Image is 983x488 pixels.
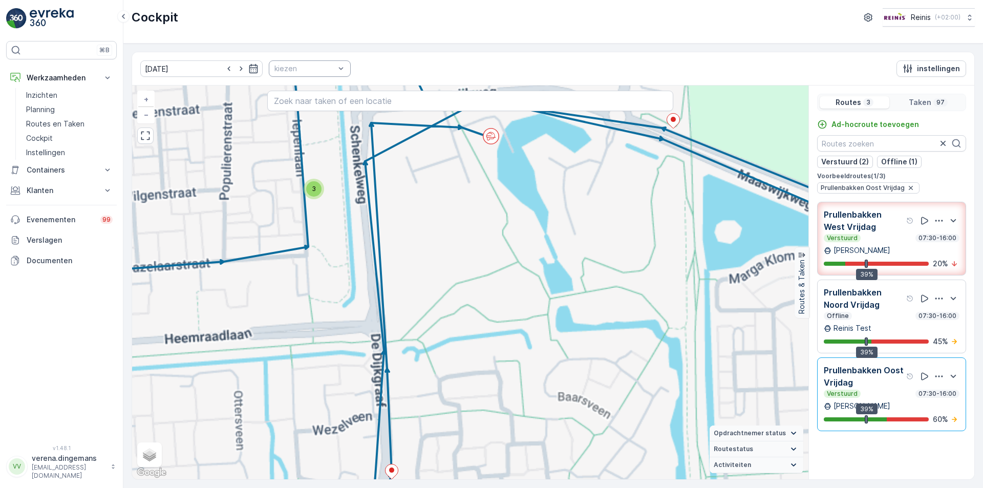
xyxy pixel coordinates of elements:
[714,429,786,437] span: Opdrachtnemer status
[834,401,890,411] p: [PERSON_NAME]
[917,234,957,242] p: 07:30-16:00
[27,215,94,225] p: Evenementen
[881,157,917,167] p: Offline (1)
[856,404,878,415] div: 39%
[138,107,154,122] a: Uitzoomen
[22,102,117,117] a: Planning
[856,269,878,280] div: 39%
[714,461,751,469] span: Activiteiten
[99,46,110,54] p: ⌘B
[26,104,55,115] p: Planning
[856,347,878,358] div: 39%
[917,63,960,74] p: instellingen
[27,256,113,266] p: Documenten
[826,390,859,398] p: Verstuurd
[865,98,871,107] p: 3
[817,172,966,180] p: Voorbeeldroutes ( 1 / 3 )
[144,110,149,119] span: −
[826,234,859,242] p: Verstuurd
[132,9,178,26] p: Cockpit
[933,336,948,347] p: 45 %
[27,185,96,196] p: Klanten
[911,12,931,23] p: Reinis
[135,466,168,479] a: Dit gebied openen in Google Maps (er wordt een nieuw venster geopend)
[824,364,904,389] p: Prullenbakken Oost Vrijdag
[935,13,960,22] p: ( +02:00 )
[26,147,65,158] p: Instellingen
[138,443,161,466] a: Layers
[6,445,117,451] span: v 1.48.1
[935,98,946,107] p: 97
[933,259,948,269] p: 20 %
[883,12,907,23] img: Reinis-Logo-Vrijstaand_Tekengebied-1-copy2_aBO4n7j.png
[102,216,111,224] p: 99
[933,414,948,425] p: 60 %
[32,453,105,463] p: verena.dingemans
[22,145,117,160] a: Instellingen
[824,208,904,233] p: Prullenbakken West Vrijdag
[32,463,105,480] p: [EMAIL_ADDRESS][DOMAIN_NAME]
[9,458,25,475] div: VV
[6,8,27,29] img: logo
[140,60,263,77] input: dd/mm/yyyy
[917,390,957,398] p: 07:30-16:00
[821,184,905,192] span: Prullenbakken Oost Vrijdag
[817,156,873,168] button: Verstuurd (2)
[817,119,919,130] a: Ad-hocroute toevoegen
[710,426,803,441] summary: Opdrachtnemer status
[274,63,335,74] p: kiezen
[22,117,117,131] a: Routes en Taken
[710,441,803,457] summary: Routestatus
[714,445,753,453] span: Routestatus
[6,209,117,230] a: Evenementen99
[6,180,117,201] button: Klanten
[30,8,74,29] img: logo_light-DOdMpM7g.png
[826,312,850,320] p: Offline
[6,68,117,88] button: Werkzaamheden
[824,286,904,311] p: Prullenbakken Noord Vrijdag
[906,372,914,380] div: help tooltippictogram
[26,119,84,129] p: Routes en Taken
[797,260,807,314] p: Routes & Taken
[834,323,871,333] p: Reinis Test
[144,95,148,103] span: +
[710,457,803,473] summary: Activiteiten
[27,165,96,175] p: Containers
[6,453,117,480] button: VVverena.dingemans[EMAIL_ADDRESS][DOMAIN_NAME]
[135,466,168,479] img: Google
[909,97,931,108] p: Taken
[26,90,57,100] p: Inzichten
[6,230,117,250] a: Verslagen
[6,250,117,271] a: Documenten
[27,73,96,83] p: Werkzaamheden
[312,185,316,193] span: 3
[817,135,966,152] input: Routes zoeken
[877,156,922,168] button: Offline (1)
[896,60,966,77] button: instellingen
[27,235,113,245] p: Verslagen
[821,157,869,167] p: Verstuurd (2)
[917,312,957,320] p: 07:30-16:00
[906,294,914,303] div: help tooltippictogram
[304,179,324,199] div: 3
[22,131,117,145] a: Cockpit
[26,133,53,143] p: Cockpit
[883,8,975,27] button: Reinis(+02:00)
[22,88,117,102] a: Inzichten
[267,91,673,111] input: Zoek naar taken of een locatie
[831,119,919,130] p: Ad-hocroute toevoegen
[836,97,861,108] p: Routes
[834,245,890,256] p: [PERSON_NAME]
[6,160,117,180] button: Containers
[906,217,914,225] div: help tooltippictogram
[138,92,154,107] a: In zoomen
